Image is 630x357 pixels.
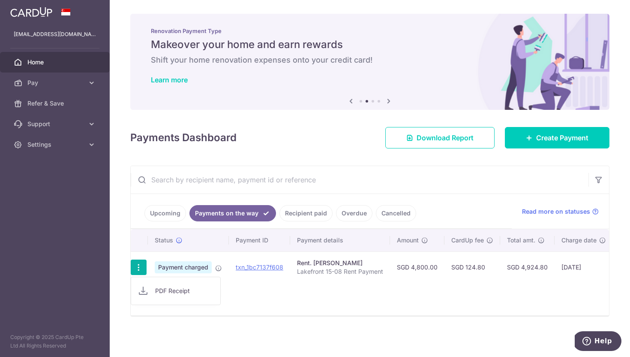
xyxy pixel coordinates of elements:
span: Total amt. [507,236,535,245]
td: [DATE] [555,251,613,283]
a: Recipient paid [279,205,333,221]
th: Payment details [290,229,390,251]
iframe: Opens a widget where you can find more information [575,331,621,353]
div: Rent. [PERSON_NAME] [297,259,383,267]
p: Lakefront 15-08 Rent Payment [297,267,383,276]
span: Pay [27,79,84,87]
p: Renovation Payment Type [151,27,589,34]
h4: Payments Dashboard [130,130,237,145]
span: Charge date [561,236,597,245]
td: SGD 4,924.80 [500,251,555,283]
p: [EMAIL_ADDRESS][DOMAIN_NAME] [14,30,96,39]
a: Read more on statuses [522,207,599,216]
span: Create Payment [536,133,588,143]
a: Upcoming [144,205,186,221]
a: Payments on the way [189,205,276,221]
h5: Makeover your home and earn rewards [151,38,589,51]
span: Payment charged [155,261,212,273]
a: Cancelled [376,205,416,221]
a: Download Report [385,127,495,148]
span: Download Report [417,133,474,143]
span: Amount [397,236,419,245]
a: Learn more [151,76,188,84]
img: Renovation banner [130,14,609,110]
img: CardUp [10,7,52,17]
h6: Shift your home renovation expenses onto your credit card! [151,55,589,65]
span: Settings [27,140,84,149]
td: SGD 4,800.00 [390,251,444,283]
input: Search by recipient name, payment id or reference [131,166,588,194]
span: Support [27,120,84,128]
span: Home [27,58,84,67]
span: CardUp fee [451,236,484,245]
span: Refer & Save [27,99,84,108]
a: Create Payment [505,127,609,148]
span: Status [155,236,173,245]
td: SGD 124.80 [444,251,500,283]
th: Payment ID [229,229,290,251]
a: Overdue [336,205,372,221]
span: Read more on statuses [522,207,590,216]
a: txn_1bc7137f608 [236,263,283,271]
